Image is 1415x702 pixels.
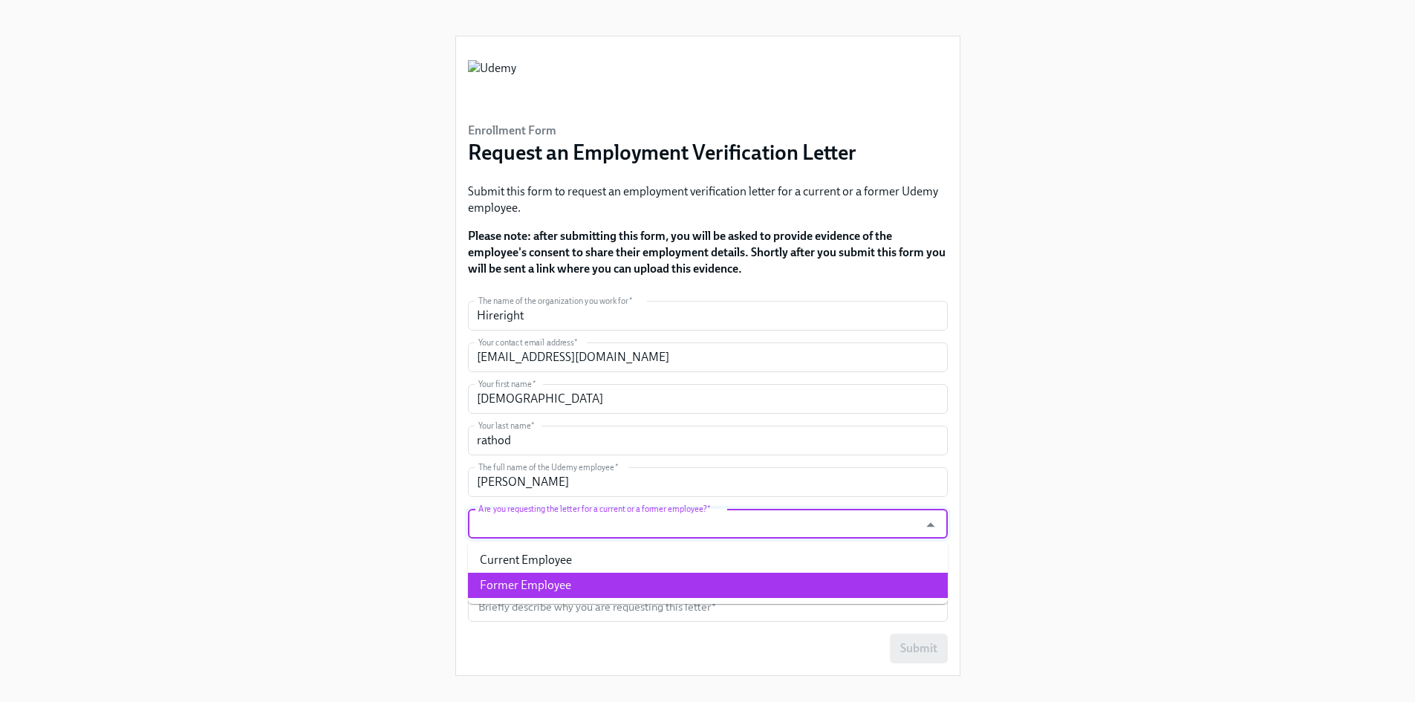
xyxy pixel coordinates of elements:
p: Submit this form to request an employment verification letter for a current or a former Udemy emp... [468,183,948,216]
li: Current Employee [468,547,948,573]
strong: Please note: after submitting this form, you will be asked to provide evidence of the employee's ... [468,229,946,276]
h6: Enrollment Form [468,123,856,139]
h3: Request an Employment Verification Letter [468,139,856,166]
li: Former Employee [468,573,948,598]
img: Udemy [468,60,516,105]
button: Close [919,513,942,536]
